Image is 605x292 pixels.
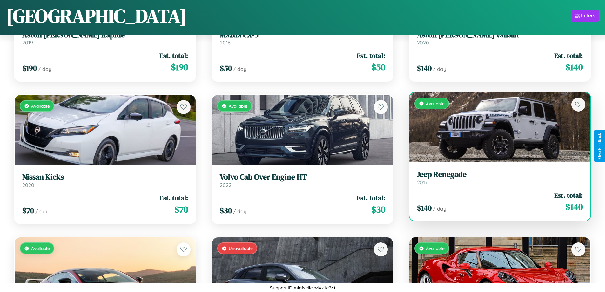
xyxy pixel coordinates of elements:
h3: Volvo Cab Over Engine HT [220,173,386,182]
span: / day [35,208,49,214]
h3: Aston [PERSON_NAME] Rapide [22,31,188,40]
span: $ 30 [220,205,232,216]
span: $ 50 [371,61,385,73]
span: / day [433,206,446,212]
span: Est. total: [554,51,583,60]
span: 2017 [417,179,427,186]
span: Est. total: [159,193,188,202]
a: Aston [PERSON_NAME] Rapide2019 [22,31,188,46]
a: Aston [PERSON_NAME] Valiant2020 [417,31,583,46]
span: 2016 [220,39,231,46]
h3: Jeep Renegade [417,170,583,179]
span: / day [38,66,51,72]
span: 2019 [22,39,33,46]
span: $ 50 [220,63,232,73]
span: Est. total: [159,51,188,60]
span: Available [229,103,247,109]
a: Jeep Renegade2017 [417,170,583,186]
span: 2020 [22,182,34,188]
span: $ 190 [22,63,37,73]
span: $ 140 [565,200,583,213]
div: Give Feedback [597,133,602,159]
span: / day [233,208,246,214]
span: Available [31,246,50,251]
span: / day [233,66,246,72]
h3: Nissan Kicks [22,173,188,182]
span: Available [31,103,50,109]
span: / day [433,66,446,72]
span: $ 140 [565,61,583,73]
span: $ 140 [417,203,432,213]
span: $ 70 [22,205,34,216]
a: Volvo Cab Over Engine HT2022 [220,173,386,188]
span: Est. total: [554,191,583,200]
span: Available [426,246,445,251]
span: Est. total: [357,193,385,202]
span: Available [426,101,445,106]
div: Filters [581,13,595,19]
h1: [GEOGRAPHIC_DATA] [6,3,187,29]
span: $ 30 [371,203,385,216]
p: Support ID: mfgfsclfcio4yz1c34t [270,283,335,292]
span: Est. total: [357,51,385,60]
span: $ 190 [171,61,188,73]
span: $ 70 [174,203,188,216]
a: Nissan Kicks2020 [22,173,188,188]
span: Unavailable [229,246,253,251]
button: Filters [572,10,599,22]
h3: Aston [PERSON_NAME] Valiant [417,31,583,40]
a: Mazda CX-52016 [220,31,386,46]
span: 2022 [220,182,232,188]
span: 2020 [417,39,429,46]
span: $ 140 [417,63,432,73]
